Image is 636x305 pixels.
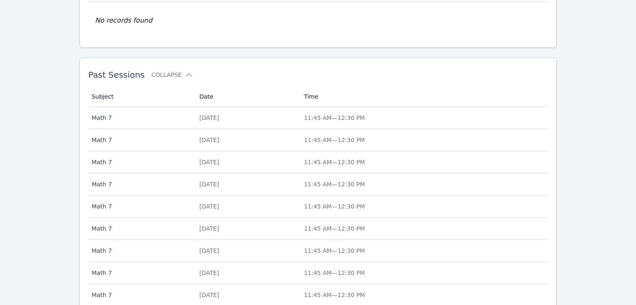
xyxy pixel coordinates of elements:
span: Past Sessions [88,70,145,80]
tr: Math 7[DATE]11:45 AM—12:30 PM [88,218,548,240]
span: 11:45 AM — 12:30 PM [304,159,365,165]
div: [DATE] [199,158,294,166]
div: [DATE] [199,291,294,299]
span: 11:45 AM — 12:30 PM [304,114,365,121]
th: Time [299,86,548,107]
span: 11:45 AM — 12:30 PM [304,269,365,276]
span: Math 7 [92,269,189,277]
tr: Math 7[DATE]11:45 AM—12:30 PM [88,107,548,129]
div: [DATE] [199,224,294,233]
span: Math 7 [92,158,189,166]
td: No records found [88,2,548,39]
span: 11:45 AM — 12:30 PM [304,292,365,298]
div: [DATE] [199,136,294,144]
tr: Math 7[DATE]11:45 AM—12:30 PM [88,151,548,173]
tr: Math 7[DATE]11:45 AM—12:30 PM [88,129,548,151]
span: 11:45 AM — 12:30 PM [304,203,365,210]
span: Math 7 [92,224,189,233]
tr: Math 7[DATE]11:45 AM—12:30 PM [88,240,548,262]
button: Collapse [151,71,193,79]
span: 11:45 AM — 12:30 PM [304,225,365,232]
div: [DATE] [199,269,294,277]
span: 11:45 AM — 12:30 PM [304,137,365,143]
tr: Math 7[DATE]11:45 AM—12:30 PM [88,173,548,196]
div: [DATE] [199,180,294,188]
th: Subject [88,86,194,107]
span: Math 7 [92,247,189,255]
span: Math 7 [92,202,189,211]
span: Math 7 [92,180,189,188]
span: Math 7 [92,114,189,122]
span: 11:45 AM — 12:30 PM [304,247,365,254]
tr: Math 7[DATE]11:45 AM—12:30 PM [88,196,548,218]
tr: Math 7[DATE]11:45 AM—12:30 PM [88,262,548,284]
span: Math 7 [92,291,189,299]
div: [DATE] [199,247,294,255]
span: Math 7 [92,136,189,144]
div: [DATE] [199,202,294,211]
div: [DATE] [199,114,294,122]
th: Date [194,86,299,107]
span: 11:45 AM — 12:30 PM [304,181,365,188]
